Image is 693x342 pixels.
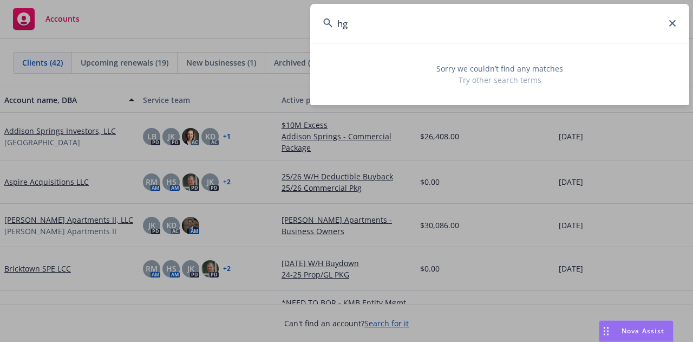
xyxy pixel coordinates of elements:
[599,320,674,342] button: Nova Assist
[599,321,613,341] div: Drag to move
[323,63,676,74] span: Sorry we couldn’t find any matches
[323,74,676,86] span: Try other search terms
[310,4,689,43] input: Search...
[622,326,664,335] span: Nova Assist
